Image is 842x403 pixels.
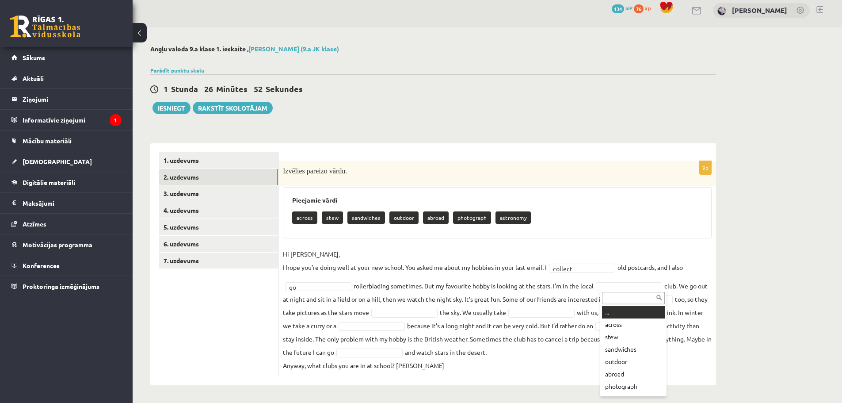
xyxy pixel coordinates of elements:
div: across [602,319,665,331]
div: ... [602,306,665,319]
div: stew [602,331,665,343]
div: outdoor [602,356,665,368]
div: photograph [602,380,665,393]
div: abroad [602,368,665,380]
div: sandwiches [602,343,665,356]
